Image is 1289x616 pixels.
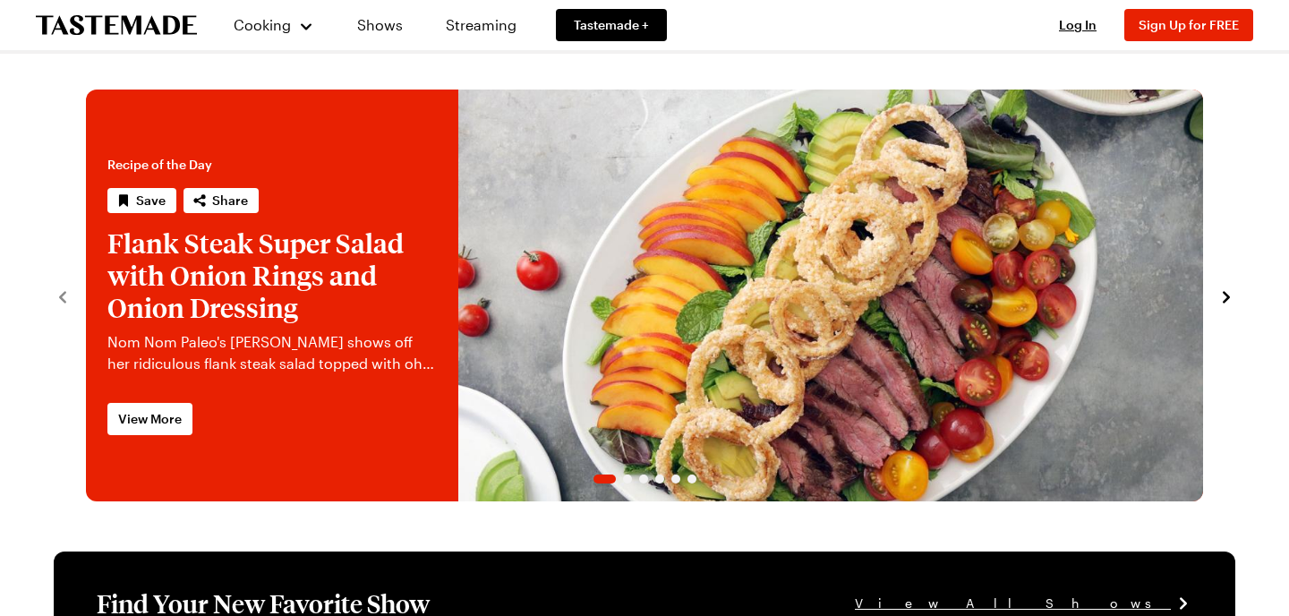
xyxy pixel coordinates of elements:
[623,475,632,483] span: Go to slide 2
[1042,16,1114,34] button: Log In
[855,594,1171,613] span: View All Shows
[593,475,616,483] span: Go to slide 1
[1217,285,1235,306] button: navigate to next item
[574,16,649,34] span: Tastemade +
[107,188,176,213] button: Save recipe
[54,285,72,306] button: navigate to previous item
[118,410,182,428] span: View More
[855,594,1192,613] a: View All Shows
[107,403,192,435] a: View More
[136,192,166,210] span: Save
[1124,9,1253,41] button: Sign Up for FREE
[184,188,259,213] button: Share
[639,475,648,483] span: Go to slide 3
[233,4,314,47] button: Cooking
[86,90,1203,501] div: 1 / 6
[36,15,197,36] a: To Tastemade Home Page
[234,16,291,33] span: Cooking
[687,475,696,483] span: Go to slide 6
[1059,17,1097,32] span: Log In
[1139,17,1239,32] span: Sign Up for FREE
[655,475,664,483] span: Go to slide 4
[212,192,248,210] span: Share
[671,475,680,483] span: Go to slide 5
[556,9,667,41] a: Tastemade +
